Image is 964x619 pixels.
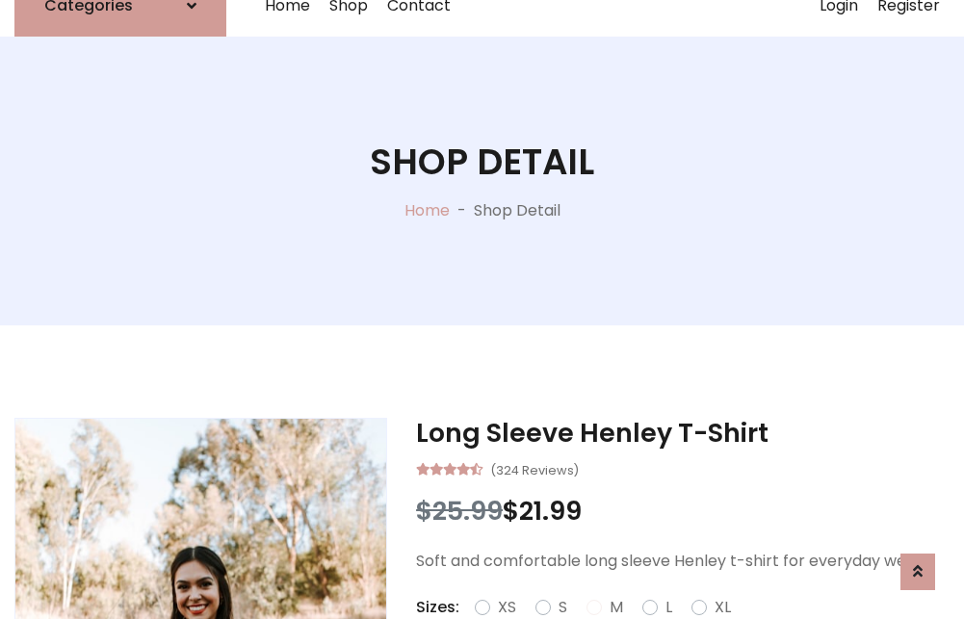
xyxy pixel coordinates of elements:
label: XL [715,596,731,619]
label: L [665,596,672,619]
h3: $ [416,496,950,527]
p: Soft and comfortable long sleeve Henley t-shirt for everyday wear. [416,550,950,573]
label: XS [498,596,516,619]
a: Home [404,199,450,221]
p: Shop Detail [474,199,560,222]
h1: Shop Detail [370,141,594,183]
h3: Long Sleeve Henley T-Shirt [416,418,950,449]
label: M [610,596,623,619]
p: - [450,199,474,222]
p: Sizes: [416,596,459,619]
span: $25.99 [416,493,503,529]
label: S [559,596,567,619]
span: 21.99 [519,493,582,529]
small: (324 Reviews) [490,457,579,480]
